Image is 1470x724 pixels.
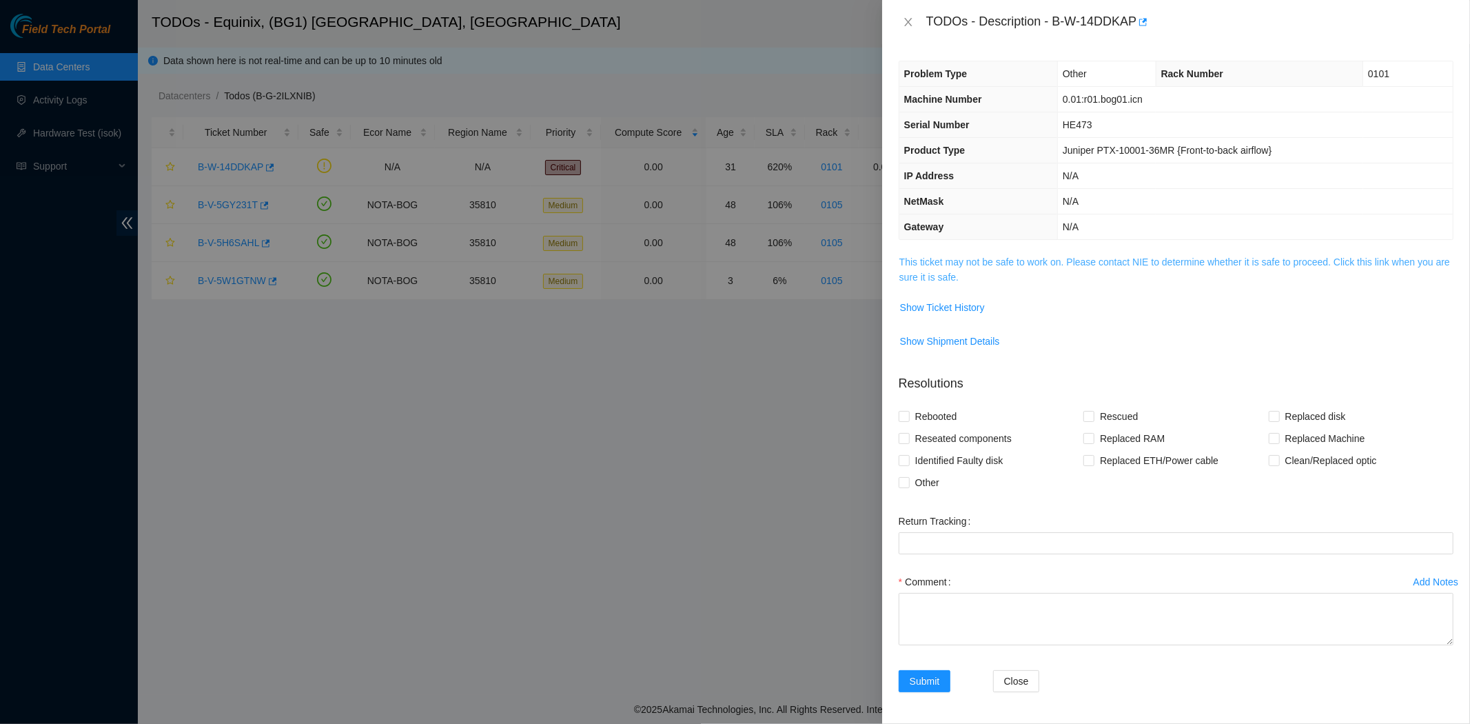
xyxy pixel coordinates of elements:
[1413,571,1459,593] button: Add Notes
[899,363,1453,393] p: Resolutions
[910,674,940,689] span: Submit
[1063,196,1079,207] span: N/A
[1063,145,1272,156] span: Juniper PTX-10001-36MR {Front-to-back airflow}
[926,11,1453,33] div: TODOs - Description - B-W-14DDKAP
[899,257,1450,283] a: This ticket may not be safe to work on. Please contact NIE to determine whether it is safe to pro...
[899,330,1001,352] button: Show Shipment Details
[1413,577,1458,587] div: Add Notes
[899,593,1453,645] textarea: Comment
[1063,94,1143,105] span: 0.01:r01.bog01.icn
[899,296,986,319] button: Show Ticket History
[899,571,957,593] label: Comment
[904,170,954,181] span: IP Address
[1280,405,1351,428] span: Replaced disk
[1094,428,1170,450] span: Replaced RAM
[904,94,982,105] span: Machine Number
[1368,68,1389,79] span: 0101
[910,428,1017,450] span: Reseated components
[903,17,914,28] span: close
[904,145,965,156] span: Product Type
[904,221,944,232] span: Gateway
[904,119,970,130] span: Serial Number
[1280,428,1371,450] span: Replaced Machine
[1063,221,1079,232] span: N/A
[899,510,977,532] label: Return Tracking
[899,532,1453,554] input: Return Tracking
[1094,405,1143,428] span: Rescued
[904,196,944,207] span: NetMask
[1161,68,1223,79] span: Rack Number
[900,300,985,315] span: Show Ticket History
[904,68,968,79] span: Problem Type
[1063,170,1079,181] span: N/A
[1004,674,1029,689] span: Close
[910,450,1009,472] span: Identified Faulty disk
[899,16,918,29] button: Close
[1063,68,1087,79] span: Other
[910,405,963,428] span: Rebooted
[1063,119,1092,130] span: HE473
[1280,450,1382,472] span: Clean/Replaced optic
[993,670,1040,692] button: Close
[1094,450,1224,472] span: Replaced ETH/Power cable
[900,334,1000,349] span: Show Shipment Details
[910,472,945,494] span: Other
[899,670,951,692] button: Submit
